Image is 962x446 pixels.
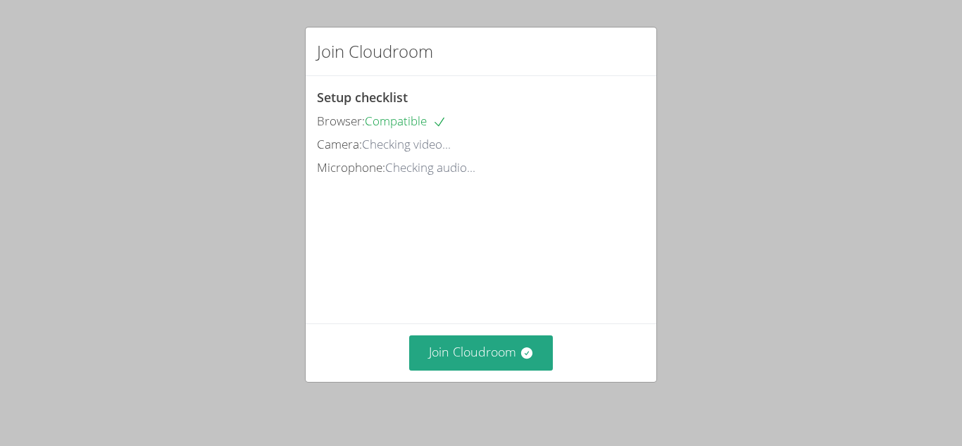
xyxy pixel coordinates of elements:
[317,136,362,152] span: Camera:
[409,335,554,370] button: Join Cloudroom
[317,159,385,175] span: Microphone:
[317,39,433,64] h2: Join Cloudroom
[385,159,475,175] span: Checking audio...
[317,89,408,106] span: Setup checklist
[365,113,446,129] span: Compatible
[362,136,451,152] span: Checking video...
[317,113,365,129] span: Browser:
